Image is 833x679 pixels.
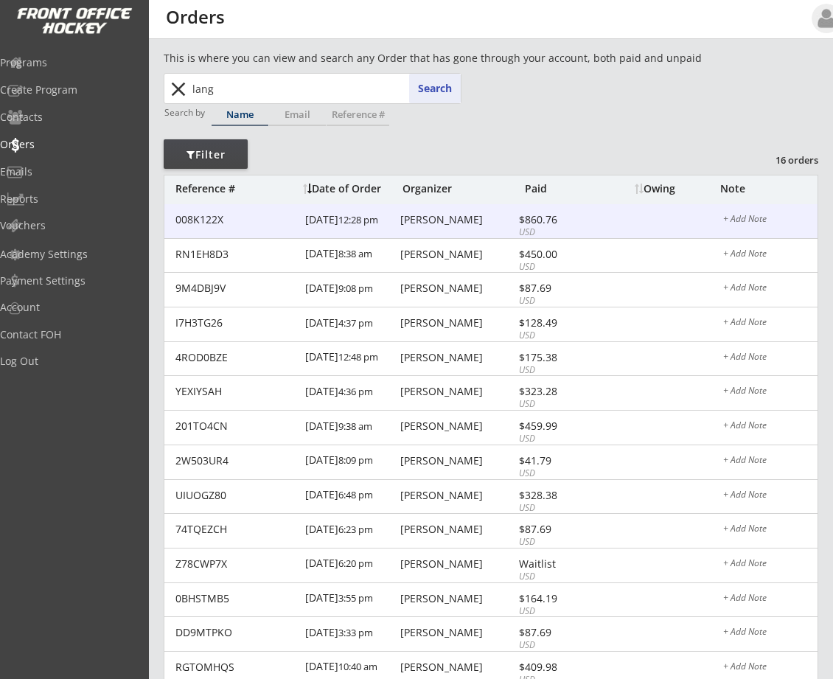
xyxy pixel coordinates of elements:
[723,627,818,639] div: + Add Note
[519,295,598,307] div: USD
[519,467,598,480] div: USD
[723,662,818,674] div: + Add Note
[519,226,598,239] div: USD
[305,204,397,237] div: [DATE]
[175,593,296,604] div: 0BHSTMB5
[400,490,515,501] div: [PERSON_NAME]
[400,421,515,431] div: [PERSON_NAME]
[305,480,397,513] div: [DATE]
[305,514,397,547] div: [DATE]
[338,350,378,363] font: 12:48 pm
[338,282,373,295] font: 9:08 pm
[409,74,461,103] button: Search
[519,593,598,604] div: $164.19
[305,307,397,341] div: [DATE]
[400,386,515,397] div: [PERSON_NAME]
[338,316,373,330] font: 4:37 pm
[400,627,515,638] div: [PERSON_NAME]
[303,184,399,194] div: Date of Order
[519,490,598,501] div: $328.38
[175,318,296,328] div: I7H3TG26
[519,662,598,672] div: $409.98
[519,559,598,569] div: Waitlist
[338,626,373,639] font: 3:33 pm
[400,456,515,466] div: [PERSON_NAME]
[723,593,818,605] div: + Add Note
[175,184,296,194] div: Reference #
[305,445,397,478] div: [DATE]
[338,660,377,673] font: 10:40 am
[720,184,818,194] div: Note
[519,571,598,583] div: USD
[175,421,296,431] div: 201TO4CN
[164,108,206,117] div: Search by
[519,456,598,466] div: $41.79
[519,421,598,431] div: $459.99
[338,419,372,433] font: 9:38 am
[519,249,598,260] div: $450.00
[723,456,818,467] div: + Add Note
[519,215,598,225] div: $860.76
[338,557,373,570] font: 6:20 pm
[400,524,515,535] div: [PERSON_NAME]
[175,352,296,363] div: 4ROD0BZE
[400,283,515,293] div: [PERSON_NAME]
[400,593,515,604] div: [PERSON_NAME]
[519,605,598,618] div: USD
[525,184,595,194] div: Paid
[519,502,598,515] div: USD
[519,352,598,363] div: $175.38
[723,215,818,226] div: + Add Note
[519,627,598,638] div: $87.69
[175,524,296,535] div: 74TQEZCH
[338,247,372,260] font: 8:38 am
[723,249,818,261] div: + Add Note
[723,386,818,398] div: + Add Note
[742,153,818,167] div: 16 orders
[338,591,373,605] font: 3:55 pm
[400,352,515,363] div: [PERSON_NAME]
[519,639,598,652] div: USD
[723,318,818,330] div: + Add Note
[519,386,598,397] div: $323.28
[305,411,397,444] div: [DATE]
[175,249,296,260] div: RN1EH8D3
[519,261,598,274] div: USD
[402,184,520,194] div: Organizer
[400,215,515,225] div: [PERSON_NAME]
[723,559,818,571] div: + Add Note
[175,490,296,501] div: UIUOGZ80
[175,283,296,293] div: 9M4DBJ9V
[338,213,378,226] font: 12:28 pm
[175,662,296,672] div: RGTOMHQS
[338,453,373,467] font: 8:09 pm
[164,51,734,66] div: This is where you can view and search any Order that has gone through your account, both paid and...
[175,456,296,466] div: 2W503UR4
[175,627,296,638] div: DD9MTPKO
[305,376,397,409] div: [DATE]
[519,330,598,342] div: USD
[338,385,373,398] font: 4:36 pm
[212,110,268,119] div: Name
[166,77,190,101] button: close
[723,524,818,536] div: + Add Note
[338,523,373,536] font: 6:23 pm
[305,583,397,616] div: [DATE]
[305,273,397,306] div: [DATE]
[519,433,598,445] div: USD
[519,318,598,328] div: $128.49
[519,524,598,535] div: $87.69
[635,184,719,194] div: Owing
[723,283,818,295] div: + Add Note
[269,110,326,119] div: Email
[305,239,397,272] div: [DATE]
[175,386,296,397] div: YEXIYSAH
[723,421,818,433] div: + Add Note
[723,490,818,502] div: + Add Note
[400,662,515,672] div: [PERSON_NAME]
[327,110,389,119] div: Reference #
[305,549,397,582] div: [DATE]
[400,249,515,260] div: [PERSON_NAME]
[338,488,373,501] font: 6:48 pm
[305,617,397,650] div: [DATE]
